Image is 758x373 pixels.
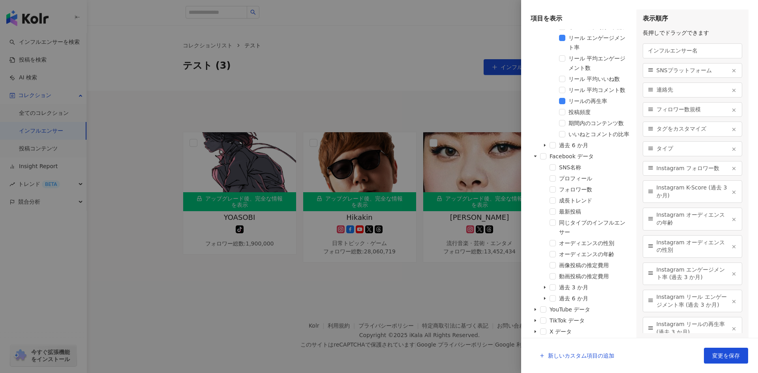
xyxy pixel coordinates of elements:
span: caret-down [543,143,547,147]
span: 変更を保存 [712,352,740,359]
span: caret-down [533,330,537,334]
div: タイプ [643,141,743,156]
span: 連絡先 [657,86,728,94]
span: Instagram リール エンゲージメント率 (過去 3 か月) [657,293,728,309]
span: caret-down [533,319,537,322]
span: SNS名称 [559,164,581,171]
span: プロフィール [559,174,630,183]
span: 投稿頻度 [568,109,591,115]
span: 成長トレンド [559,196,630,205]
button: 変更を保存 [704,348,748,364]
span: Facebook データ [550,153,594,159]
div: 長押しでドラッグできます [643,29,743,37]
span: Instagram オーディエンスの年齢 [657,211,728,227]
span: 過去 3 か月 [559,284,588,291]
span: リールの再生率 [568,96,630,106]
div: Instagram エンゲージメント率 (過去 3 か月) [643,262,743,285]
span: caret-down [533,154,537,158]
span: SNS名称 [559,163,630,172]
span: 最新投稿 [559,207,630,216]
span: Instagram K-Score (過去 3 か月) [657,184,728,199]
span: SNSプラットフォーム [657,67,728,75]
span: フォロワー数 [559,186,592,193]
span: 過去 6 か月 [559,141,630,150]
button: 新しいカスタム項目の追加 [531,348,623,364]
span: TikTok データ [550,316,630,325]
span: 動画投稿の推定費用 [559,273,609,279]
span: オーディエンスの性別 [559,238,630,248]
span: タグをカスタマイズ [657,125,728,133]
span: YouTube データ [550,305,630,314]
span: 過去 6 か月 [559,294,630,303]
div: Instagram K-Score (過去 3 か月) [643,180,743,203]
span: リール エンゲージメント率 [568,35,625,51]
span: caret-down [533,307,537,311]
div: 連絡先 [643,82,743,97]
span: タイプ [657,145,728,153]
span: 成長トレンド [559,197,592,204]
span: Instagram リールの再生率 (過去 3 か月) [657,321,728,336]
span: 期間内のコンテンツ数 [568,120,624,126]
span: 同じタイプのインフルエンサー [559,219,625,235]
div: Instagram リール エンゲージメント率 (過去 3 か月) [643,290,743,312]
span: フォロワー数 [559,185,630,194]
span: 動画投稿の推定費用 [559,272,630,281]
span: リール 平均エンゲージメント数 [568,54,630,73]
span: オーディエンスの年齢 [559,251,614,257]
span: 最新投稿 [559,208,581,215]
span: X データ [550,328,572,335]
span: 過去 6 か月 [559,142,588,148]
div: 項目を表示 [531,14,630,23]
span: いいねとコメントの比率 [568,129,630,139]
div: Instagram オーディエンスの年齢 [643,208,743,230]
span: Facebook データ [550,152,630,161]
span: YouTube データ [550,306,590,313]
span: フィロワー数規模 [657,106,728,114]
span: リール エンゲージメント率 [568,33,630,52]
div: SNSプラットフォーム [643,63,743,78]
div: Instagram リールの再生率 (過去 3 か月) [643,317,743,339]
span: 画像投稿の推定費用 [559,261,630,270]
span: リール 平均エンゲージメント数 [568,55,625,71]
div: 表示順序 [643,14,743,23]
div: Instagram フォロワー数 [643,161,743,176]
span: 期間内のコンテンツ数 [568,118,630,128]
span: リール 平均いいね数 [568,76,620,82]
span: Instagram エンゲージメント率 (過去 3 か月) [657,266,728,281]
span: 投稿頻度 [568,107,630,117]
span: 新しいカスタム項目の追加 [548,352,614,359]
span: いいねとコメントの比率 [568,131,629,137]
span: Instagram フォロワー数 [657,165,728,172]
span: オーディエンスの年齢 [559,249,630,259]
div: フィロワー数規模 [643,102,743,117]
div: Instagram オーディエンスの性別 [643,235,743,258]
div: タグをカスタマイズ [643,122,743,137]
span: TikTok データ [550,317,585,324]
span: リール 平均コメント数 [568,85,630,95]
span: 同じタイプのインフルエンサー [559,218,630,237]
span: 過去 3 か月 [559,283,630,292]
span: リール 平均コメント数 [568,87,625,93]
span: 過去 6 か月 [559,295,588,302]
span: X データ [550,327,630,336]
span: プロフィール [559,175,592,182]
span: インフルエンサー名 [648,47,737,55]
span: オーディエンスの性別 [559,240,614,246]
span: 画像投稿の推定費用 [559,262,609,268]
span: caret-down [543,296,547,300]
span: Instagram オーディエンスの性別 [657,239,728,254]
span: リールの再生率 [568,98,607,104]
span: caret-down [543,285,547,289]
span: リール 平均いいね数 [568,74,630,84]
